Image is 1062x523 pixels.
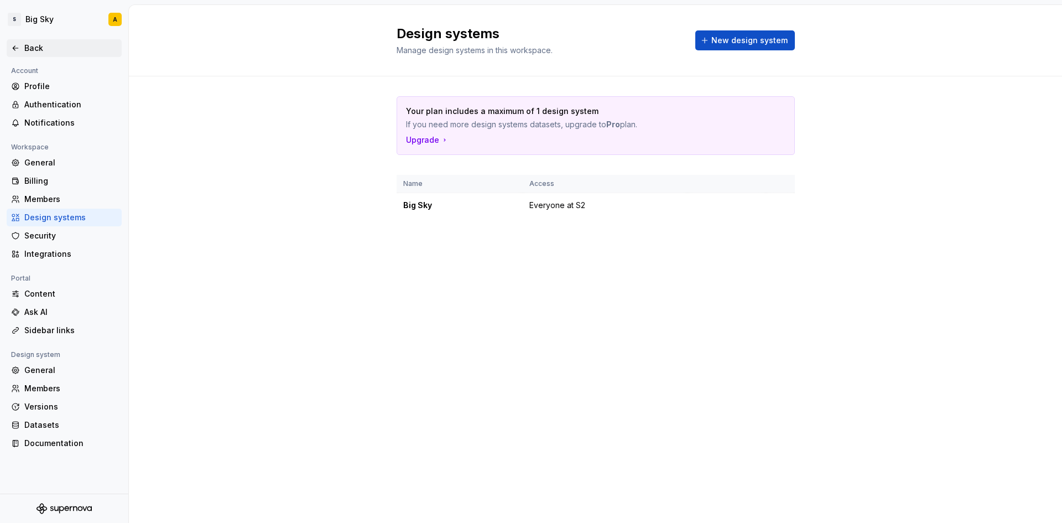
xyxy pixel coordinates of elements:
[24,117,117,128] div: Notifications
[2,7,126,32] button: SBig SkyA
[37,503,92,514] svg: Supernova Logo
[7,245,122,263] a: Integrations
[7,272,35,285] div: Portal
[7,380,122,397] a: Members
[397,45,553,55] span: Manage design systems in this workspace.
[25,14,54,25] div: Big Sky
[7,64,43,77] div: Account
[24,420,117,431] div: Datasets
[7,434,122,452] a: Documentation
[7,190,122,208] a: Members
[7,39,122,57] a: Back
[7,361,122,379] a: General
[8,13,21,26] div: S
[606,120,620,129] strong: Pro
[24,401,117,412] div: Versions
[397,25,682,43] h2: Design systems
[7,209,122,226] a: Design systems
[397,175,523,193] th: Name
[24,194,117,205] div: Members
[695,30,795,50] button: New design system
[24,157,117,168] div: General
[113,15,117,24] div: A
[7,114,122,132] a: Notifications
[24,175,117,187] div: Billing
[7,154,122,172] a: General
[24,230,117,241] div: Security
[7,303,122,321] a: Ask AI
[523,175,688,193] th: Access
[7,227,122,245] a: Security
[7,322,122,339] a: Sidebar links
[7,96,122,113] a: Authentication
[7,398,122,416] a: Versions
[7,77,122,95] a: Profile
[24,212,117,223] div: Design systems
[7,285,122,303] a: Content
[24,288,117,299] div: Content
[24,365,117,376] div: General
[7,348,65,361] div: Design system
[7,172,122,190] a: Billing
[406,134,449,146] button: Upgrade
[24,325,117,336] div: Sidebar links
[24,438,117,449] div: Documentation
[403,200,516,211] div: Big Sky
[24,248,117,260] div: Integrations
[406,119,708,130] p: If you need more design systems datasets, upgrade to plan.
[24,43,117,54] div: Back
[24,81,117,92] div: Profile
[24,307,117,318] div: Ask AI
[24,99,117,110] div: Authentication
[406,106,708,117] p: Your plan includes a maximum of 1 design system
[24,383,117,394] div: Members
[529,200,585,211] span: Everyone at S2
[7,141,53,154] div: Workspace
[7,416,122,434] a: Datasets
[711,35,788,46] span: New design system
